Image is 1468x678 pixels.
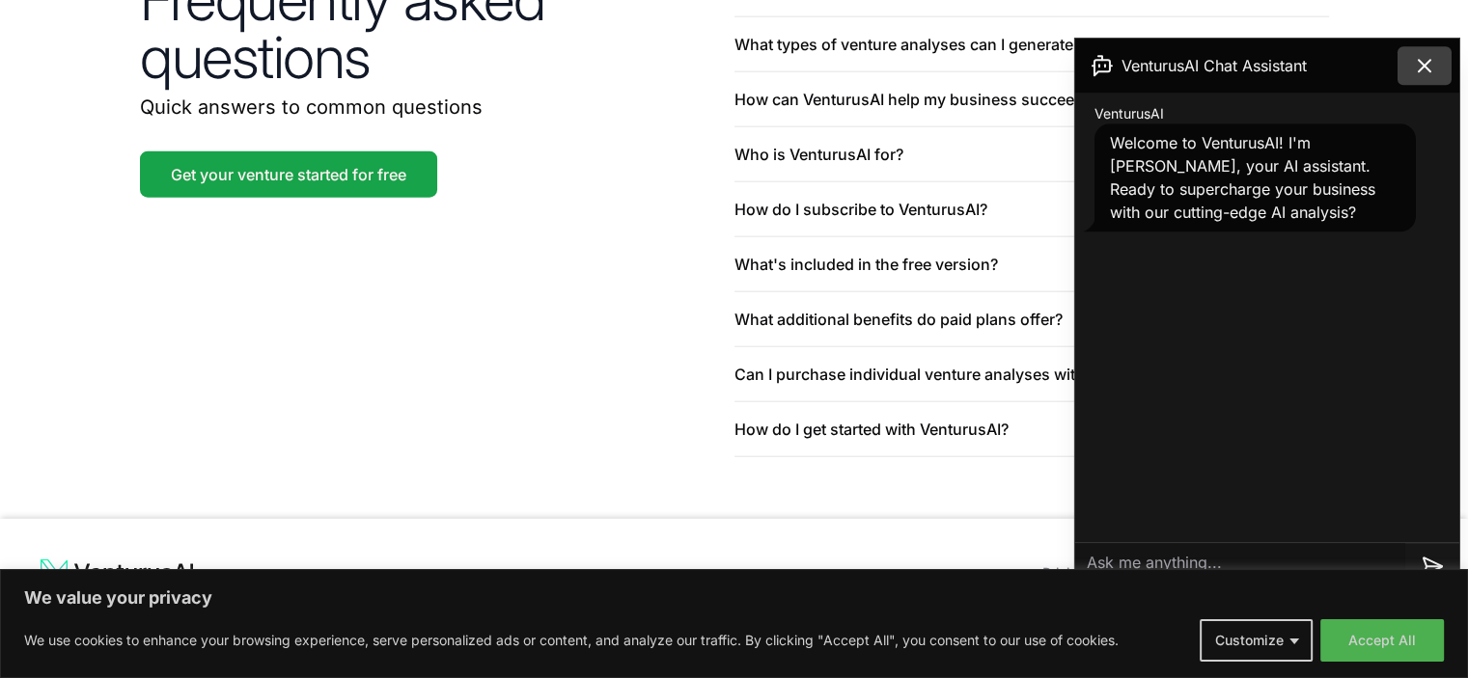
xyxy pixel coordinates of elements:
[1320,619,1444,662] button: Accept All
[39,557,195,588] img: logo
[1094,104,1164,123] span: VenturusAI
[734,347,1329,401] button: Can I purchase individual venture analyses without a subscription?
[734,17,1329,71] button: What types of venture analyses can I generate with VenturusAI?
[734,182,1329,236] button: How do I subscribe to VenturusAI?
[1110,133,1375,222] span: Welcome to VenturusAI! I'm [PERSON_NAME], your AI assistant. Ready to supercharge your business w...
[734,292,1329,346] button: What additional benefits do paid plans offer?
[1122,54,1307,77] span: VenturusAI Chat Assistant
[1200,619,1313,662] button: Customize
[140,94,734,121] p: Quick answers to common questions
[1042,564,1086,581] a: Pricing
[24,586,1444,610] p: We value your privacy
[734,127,1329,181] button: Who is VenturusAI for?
[734,72,1329,126] button: How can VenturusAI help my business succeed?
[734,237,1329,291] button: What's included in the free version?
[140,151,437,198] a: Get your venture started for free
[734,402,1329,456] button: How do I get started with VenturusAI?
[24,629,1119,652] p: We use cookies to enhance your browsing experience, serve personalized ads or content, and analyz...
